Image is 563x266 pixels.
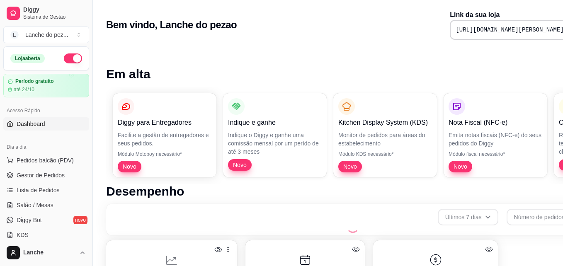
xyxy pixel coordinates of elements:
article: até 24/10 [14,86,34,93]
span: Sistema de Gestão [23,14,86,20]
a: KDS [3,228,89,242]
button: Lanche [3,243,89,263]
button: Pedidos balcão (PDV) [3,154,89,167]
button: Select a team [3,27,89,43]
button: Diggy para EntregadoresFacilite a gestão de entregadores e seus pedidos.Módulo Motoboy necessário... [113,93,216,177]
p: Monitor de pedidos para áreas do estabelecimento [338,131,432,148]
div: Loading [346,220,359,233]
button: Últimos 7 dias [438,209,498,225]
span: L [10,31,19,39]
p: Indique e ganhe [228,118,322,128]
span: Novo [450,162,471,171]
p: Facilite a gestão de entregadores e seus pedidos. [118,131,211,148]
div: Lanche do pez ... [25,31,68,39]
p: Módulo fiscal necessário* [449,151,542,157]
span: Pedidos balcão (PDV) [17,156,74,164]
a: Dashboard [3,117,89,131]
span: Gestor de Pedidos [17,171,65,179]
span: Novo [230,161,250,169]
p: Kitchen Display System (KDS) [338,118,432,128]
button: Indique e ganheIndique o Diggy e ganhe uma comissão mensal por um perído de até 3 mesesNovo [223,93,327,177]
p: Módulo KDS necessário* [338,151,432,157]
span: Diggy [23,6,86,14]
a: Gestor de Pedidos [3,169,89,182]
a: Período gratuitoaté 24/10 [3,74,89,97]
span: Novo [119,162,140,171]
p: Diggy para Entregadores [118,118,211,128]
span: KDS [17,231,29,239]
article: Período gratuito [15,78,54,85]
div: Acesso Rápido [3,104,89,117]
button: Nota Fiscal (NFC-e)Emita notas fiscais (NFC-e) do seus pedidos do DiggyMódulo fiscal necessário*Novo [444,93,547,177]
span: Salão / Mesas [17,201,53,209]
h2: Bem vindo, Lanche do pezao [106,18,237,31]
button: Kitchen Display System (KDS)Monitor de pedidos para áreas do estabelecimentoMódulo KDS necessário... [333,93,437,177]
div: Loja aberta [10,54,45,63]
span: Lanche [23,249,76,256]
a: Diggy Botnovo [3,213,89,227]
div: Dia a dia [3,140,89,154]
p: Nota Fiscal (NFC-e) [449,118,542,128]
span: Novo [340,162,360,171]
p: Emita notas fiscais (NFC-e) do seus pedidos do Diggy [449,131,542,148]
span: Dashboard [17,120,45,128]
span: Lista de Pedidos [17,186,60,194]
a: Salão / Mesas [3,198,89,212]
button: Alterar Status [64,53,82,63]
a: Lista de Pedidos [3,184,89,197]
a: DiggySistema de Gestão [3,3,89,23]
p: Indique o Diggy e ganhe uma comissão mensal por um perído de até 3 meses [228,131,322,156]
p: Módulo Motoboy necessário* [118,151,211,157]
span: Diggy Bot [17,216,42,224]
